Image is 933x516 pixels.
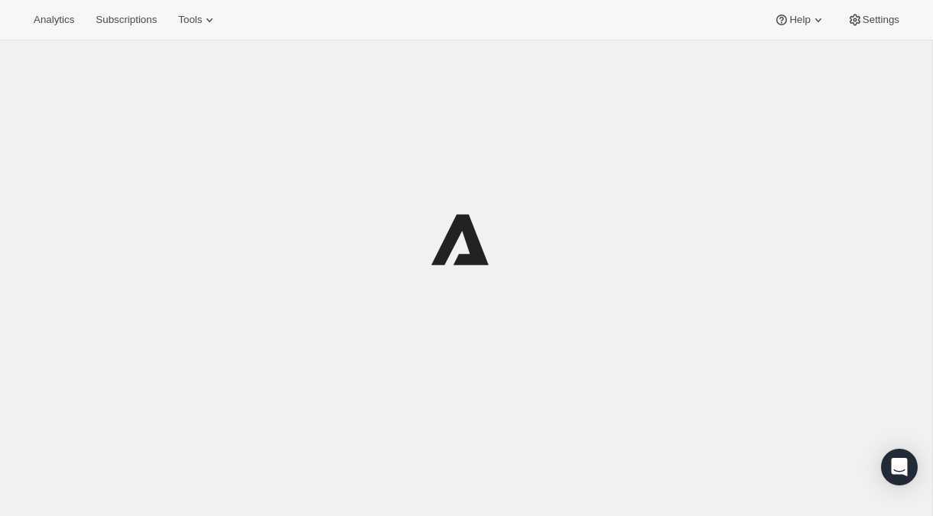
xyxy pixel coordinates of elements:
button: Tools [169,9,226,31]
div: Open Intercom Messenger [881,449,918,485]
span: Help [789,14,810,26]
button: Settings [838,9,909,31]
span: Tools [178,14,202,26]
span: Subscriptions [96,14,157,26]
button: Analytics [24,9,83,31]
button: Help [765,9,834,31]
button: Subscriptions [86,9,166,31]
span: Settings [863,14,899,26]
span: Analytics [34,14,74,26]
